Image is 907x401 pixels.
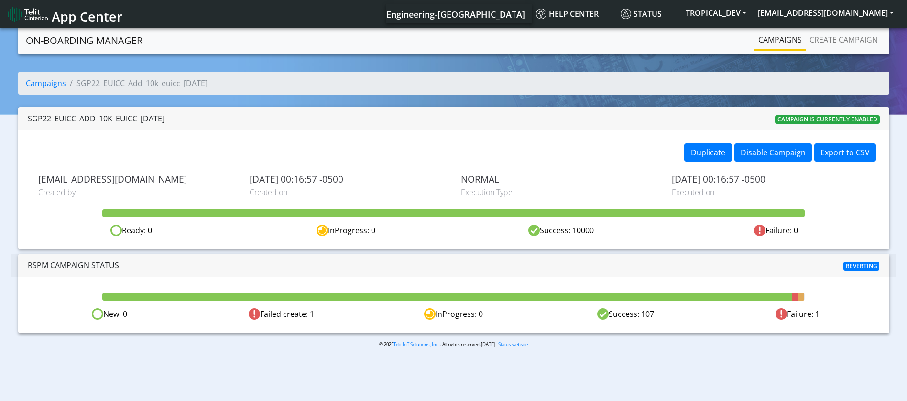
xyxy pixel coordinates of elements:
img: fail.svg [754,225,765,236]
img: ready.svg [110,225,122,236]
a: App Center [8,4,121,24]
img: in-progress.svg [317,225,328,236]
p: © 2025 . All rights reserved.[DATE] | [234,341,673,348]
div: New: 0 [24,308,196,320]
button: TROPICAL_DEV [680,4,752,22]
a: Campaigns [26,78,66,88]
img: Ready [92,308,103,320]
div: Failed create: 1 [196,308,368,320]
span: Help center [536,9,599,19]
span: [EMAIL_ADDRESS][DOMAIN_NAME] [38,173,235,184]
button: Export to CSV [814,143,876,162]
div: InProgress: 0 [239,225,453,237]
a: Help center [532,4,617,23]
a: Status website [498,341,528,347]
span: Executed on [672,186,869,198]
div: Success: 10000 [454,225,668,237]
span: Created on [250,186,447,198]
img: Failed [249,308,260,320]
a: Campaigns [754,30,806,49]
img: knowledge.svg [536,9,546,19]
span: [DATE] 00:16:57 -0500 [672,173,869,184]
span: NORMAL [461,173,658,184]
span: Execution Type [461,186,658,198]
img: In progress [424,308,436,320]
span: Reverting [843,262,880,271]
a: Status [617,4,680,23]
img: success.svg [528,225,540,236]
span: Status [621,9,662,19]
img: logo-telit-cinterion-gw-new.png [8,7,48,22]
nav: breadcrumb [18,72,889,102]
div: Failure: 0 [668,225,883,237]
img: Failed [776,308,787,320]
span: Created by [38,186,235,198]
span: [DATE] 00:16:57 -0500 [250,173,447,184]
div: Success: 107 [539,308,711,320]
span: App Center [52,8,122,25]
img: Success [597,308,609,320]
span: RSPM Campaign Status [28,260,119,271]
div: Ready: 0 [24,225,239,237]
span: Campaign is currently enabled [775,115,880,124]
a: Your current platform instance [386,4,525,23]
button: Disable Campaign [734,143,812,162]
a: On-Boarding Manager [26,31,142,50]
div: Failure: 1 [711,308,884,320]
div: SGP22_EUICC_Add_10k_euicc_[DATE] [28,113,164,124]
div: InProgress: 0 [368,308,540,320]
button: [EMAIL_ADDRESS][DOMAIN_NAME] [752,4,899,22]
li: SGP22_EUICC_Add_10k_euicc_[DATE] [66,77,208,89]
span: Engineering-[GEOGRAPHIC_DATA] [386,9,525,20]
a: Telit IoT Solutions, Inc. [393,341,440,347]
button: Duplicate [684,143,732,162]
img: status.svg [621,9,631,19]
a: Create campaign [806,30,882,49]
